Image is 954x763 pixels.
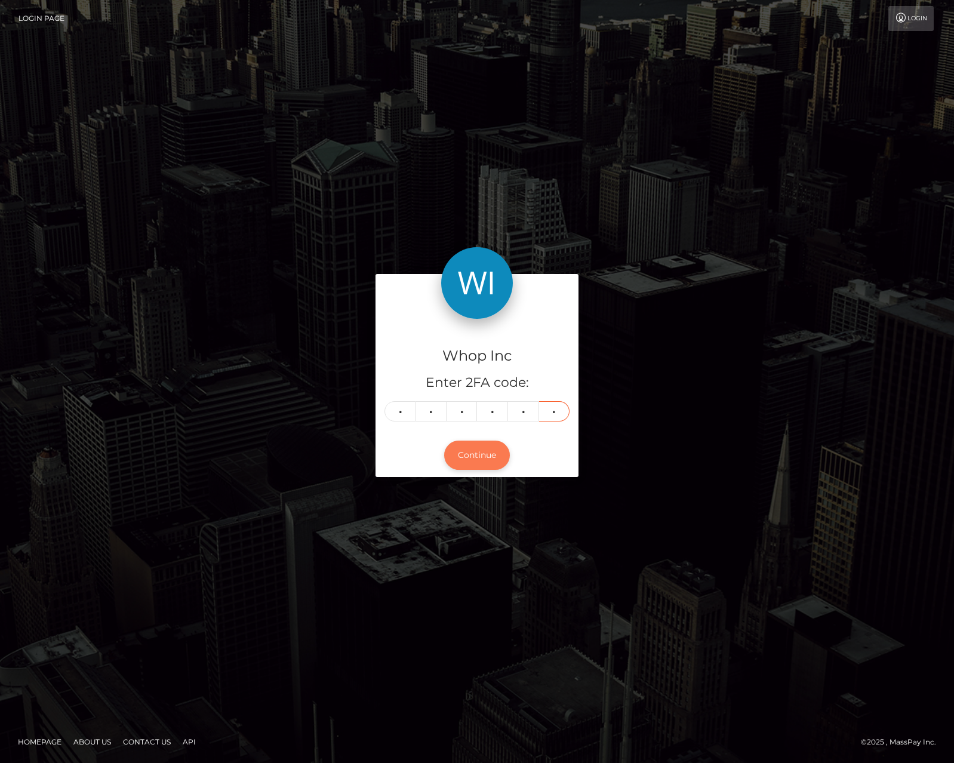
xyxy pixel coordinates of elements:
a: Homepage [13,733,66,751]
a: Contact Us [118,733,176,751]
a: Login Page [19,6,64,31]
a: Login [888,6,934,31]
h5: Enter 2FA code: [384,374,570,392]
div: © 2025 , MassPay Inc. [861,736,945,749]
a: About Us [69,733,116,751]
button: Continue [444,441,510,470]
img: Whop Inc [441,247,513,319]
h4: Whop Inc [384,346,570,367]
a: API [178,733,201,751]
